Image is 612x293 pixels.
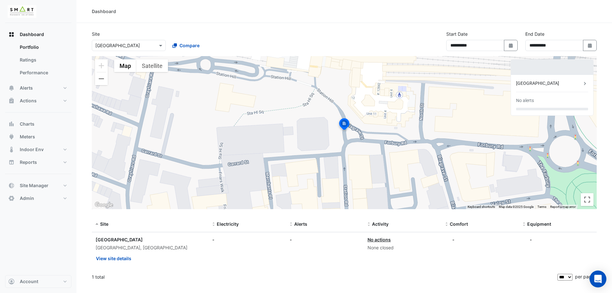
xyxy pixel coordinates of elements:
fa-icon: Select Date [508,43,514,48]
span: Reports [20,159,37,165]
img: Google [93,201,114,209]
label: Start Date [446,31,468,37]
button: Toggle fullscreen view [581,193,594,206]
button: Zoom in [95,59,108,72]
div: [GEOGRAPHIC_DATA] [516,80,582,87]
button: Show satellite imagery [136,59,168,72]
app-icon: Alerts [8,85,15,91]
button: Actions [5,94,71,107]
a: Open this area in Google Maps (opens a new window) [93,201,114,209]
div: Dashboard [92,8,116,15]
div: Open Intercom Messenger [590,271,607,288]
button: Show street map [114,59,136,72]
a: Report a map error [550,205,576,209]
button: Admin [5,192,71,205]
span: Alerts [294,221,307,227]
span: Account [20,278,38,285]
span: Indoor Env [20,146,44,153]
span: Admin [20,195,34,201]
app-icon: Actions [8,98,15,104]
app-icon: Meters [8,134,15,140]
button: View site details [96,253,132,264]
div: 1 total [92,269,556,285]
div: - [530,236,532,243]
app-icon: Indoor Env [8,146,15,153]
div: - [290,236,360,243]
div: [GEOGRAPHIC_DATA], [GEOGRAPHIC_DATA] [96,244,205,252]
div: No alerts [516,97,534,104]
div: - [452,236,455,243]
span: per page [575,274,594,279]
label: End Date [525,31,544,37]
div: None closed [368,244,438,252]
span: Compare [179,42,200,49]
app-icon: Dashboard [8,31,15,38]
a: Portfolio [15,41,71,54]
span: Alerts [20,85,33,91]
button: Alerts [5,82,71,94]
span: Site [100,221,108,227]
a: Performance [15,66,71,79]
span: Equipment [527,221,551,227]
span: Meters [20,134,35,140]
img: site-pin-selected.svg [337,117,351,133]
span: Electricity [217,221,239,227]
app-icon: Charts [8,121,15,127]
button: Indoor Env [5,143,71,156]
fa-icon: Select Date [587,43,593,48]
app-icon: Admin [8,195,15,201]
div: - [212,236,282,243]
span: Comfort [450,221,468,227]
span: Dashboard [20,31,44,38]
button: Compare [168,40,204,51]
a: No actions [368,237,391,242]
button: Charts [5,118,71,130]
a: Ratings [15,54,71,66]
button: Account [5,275,71,288]
div: [GEOGRAPHIC_DATA] [96,236,205,243]
button: Meters [5,130,71,143]
app-icon: Site Manager [8,182,15,189]
div: Dashboard [5,41,71,82]
label: Site [92,31,100,37]
button: Dashboard [5,28,71,41]
span: Activity [372,221,389,227]
span: Map data ©2025 Google [499,205,534,209]
app-icon: Reports [8,159,15,165]
a: Terms [537,205,546,209]
button: Keyboard shortcuts [468,205,495,209]
button: Reports [5,156,71,169]
span: Actions [20,98,37,104]
button: Site Manager [5,179,71,192]
span: Charts [20,121,34,127]
button: Zoom out [95,72,108,85]
img: Company Logo [8,5,36,18]
span: Site Manager [20,182,48,189]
